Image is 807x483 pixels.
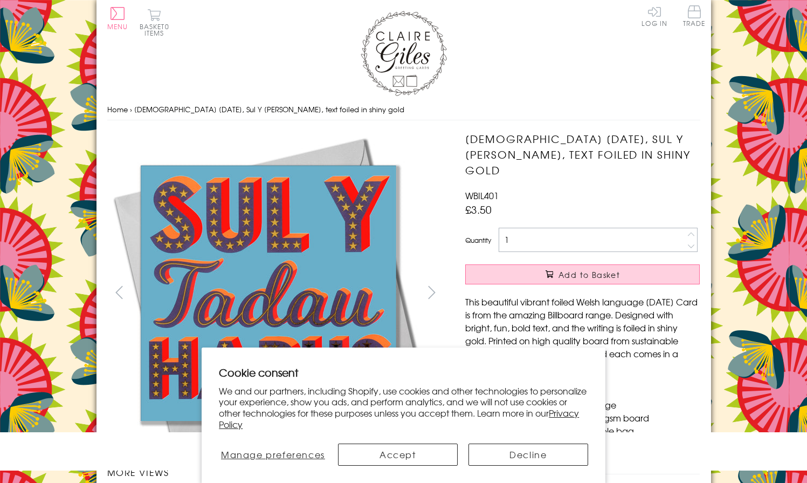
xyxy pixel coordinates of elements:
[465,131,700,178] h1: [DEMOGRAPHIC_DATA] [DATE], Sul Y [PERSON_NAME], text foiled in shiny gold
[219,385,588,430] p: We and our partners, including Shopify, use cookies and other technologies to personalize your ex...
[465,264,700,284] button: Add to Basket
[107,104,128,114] a: Home
[219,365,588,380] h2: Cookie consent
[465,295,700,373] p: This beautiful vibrant foiled Welsh language [DATE] Card is from the amazing Billboard range. Des...
[219,406,579,431] a: Privacy Policy
[465,202,492,217] span: £3.50
[107,22,128,31] span: Menu
[419,280,444,304] button: next
[219,444,327,466] button: Manage preferences
[558,269,620,280] span: Add to Basket
[361,11,447,96] img: Claire Giles Greetings Cards
[134,104,404,114] span: [DEMOGRAPHIC_DATA] [DATE], Sul Y [PERSON_NAME], text foiled in shiny gold
[130,104,132,114] span: ›
[465,189,499,202] span: WBIL401
[144,22,169,38] span: 0 items
[107,99,700,121] nav: breadcrumbs
[140,9,169,36] button: Basket0 items
[107,466,444,479] h3: More views
[107,280,132,304] button: prev
[221,448,325,461] span: Manage preferences
[642,5,667,26] a: Log In
[683,5,706,29] a: Trade
[468,444,588,466] button: Decline
[683,5,706,26] span: Trade
[338,444,458,466] button: Accept
[107,7,128,30] button: Menu
[465,235,491,245] label: Quantity
[107,131,431,455] img: Welsh Father's Day, Sul Y Tadau Hapus, text foiled in shiny gold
